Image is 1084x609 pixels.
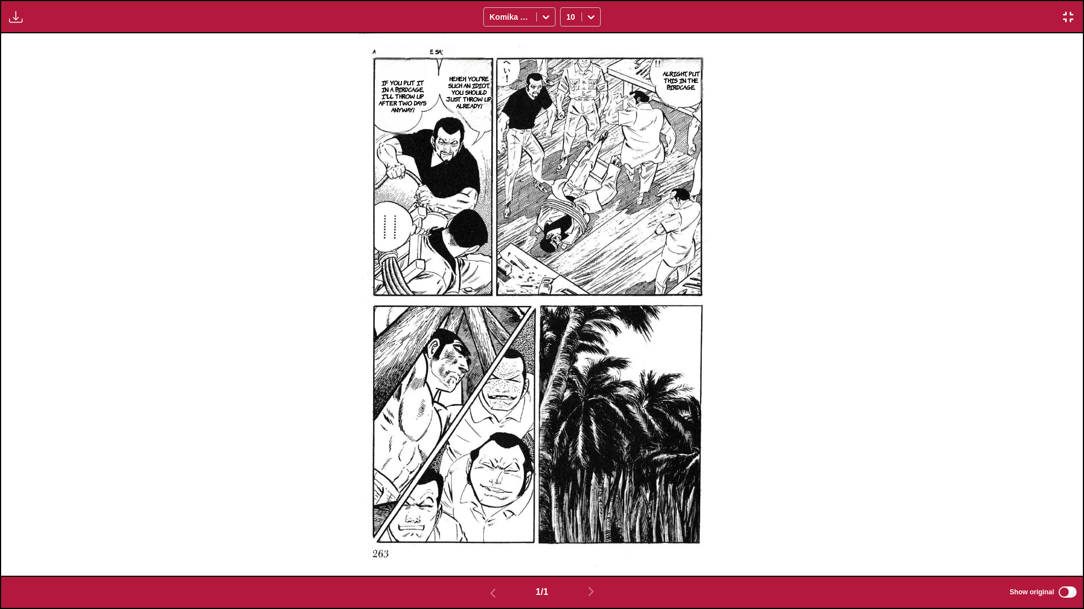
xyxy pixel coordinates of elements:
[370,46,454,57] p: A request from the Saint
[486,586,500,600] img: Previous page
[1059,586,1077,598] input: Show original
[584,585,598,598] img: Next page
[359,33,725,576] img: Manga Panel
[655,68,707,93] p: Alright, put this in the birdcage.
[443,73,496,111] p: Heheh, you're such an idiot. You should just throw up already!.
[375,77,430,115] p: If you put it in a birdcage, I'll throw up after two days anyway!
[536,587,548,597] span: 1 / 1
[1009,588,1054,596] span: Show original
[9,10,23,24] img: Download translated images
